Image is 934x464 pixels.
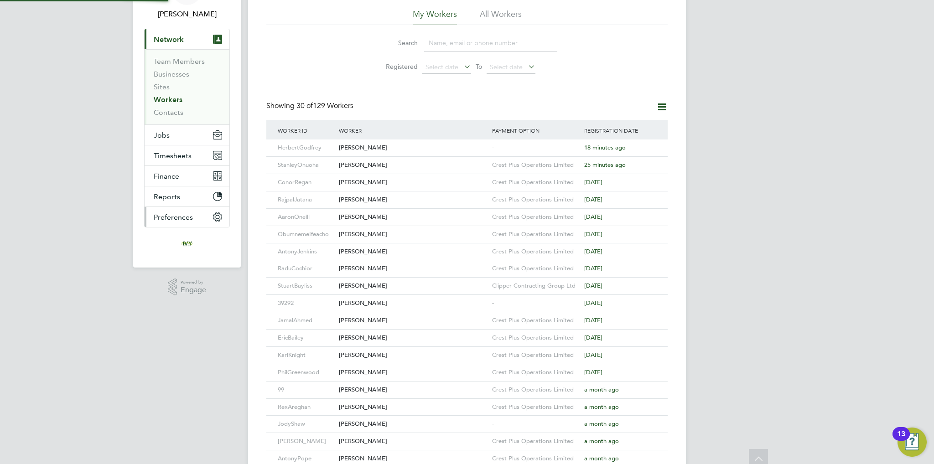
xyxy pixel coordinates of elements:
[337,120,490,141] div: Worker
[145,166,229,186] button: Finance
[180,237,194,251] img: ivyresourcegroup-logo-retina.png
[490,330,582,346] div: Crest Plus Operations Limited
[275,120,337,141] div: Worker ID
[584,368,602,376] span: [DATE]
[275,191,659,199] a: RajpalJatana[PERSON_NAME]Crest Plus Operations Limited[DATE]
[490,63,523,71] span: Select date
[337,174,490,191] div: [PERSON_NAME]
[275,139,337,156] div: HerbertGodfrey
[337,330,490,346] div: [PERSON_NAME]
[584,420,619,428] span: a month ago
[490,157,582,174] div: Crest Plus Operations Limited
[275,312,659,320] a: JamalAhmed[PERSON_NAME]Crest Plus Operations Limited[DATE]
[275,382,337,398] div: 99
[584,247,602,255] span: [DATE]
[490,312,582,329] div: Crest Plus Operations Limited
[584,403,619,411] span: a month ago
[490,260,582,277] div: Crest Plus Operations Limited
[275,243,659,251] a: AntonyJenkins[PERSON_NAME]Crest Plus Operations Limited[DATE]
[584,213,602,221] span: [DATE]
[275,208,659,216] a: AaronOneill[PERSON_NAME]Crest Plus Operations Limited[DATE]
[490,174,582,191] div: Crest Plus Operations Limited
[490,433,582,450] div: Crest Plus Operations Limited
[490,347,582,364] div: Crest Plus Operations Limited
[584,230,602,238] span: [DATE]
[473,61,485,72] span: To
[275,174,659,181] a: ConorRegan[PERSON_NAME]Crest Plus Operations Limited[DATE]
[337,312,490,329] div: [PERSON_NAME]
[275,312,337,329] div: JamalAhmed
[154,70,189,78] a: Businesses
[490,226,582,243] div: Crest Plus Operations Limited
[337,364,490,381] div: [PERSON_NAME]
[337,399,490,416] div: [PERSON_NAME]
[154,131,170,139] span: Jobs
[584,351,602,359] span: [DATE]
[275,156,659,164] a: StanleyOnuoha[PERSON_NAME]Crest Plus Operations Limited25 minutes ago
[584,161,626,169] span: 25 minutes ago
[275,416,337,433] div: JodyShaw
[168,278,207,296] a: Powered byEngage
[584,386,619,393] span: a month ago
[275,277,659,285] a: StuartBayliss[PERSON_NAME]Clipper Contracting Group Ltd[DATE]
[584,196,602,203] span: [DATE]
[181,286,206,294] span: Engage
[275,157,337,174] div: StanleyOnuoha
[144,237,230,251] a: Go to home page
[584,316,602,324] span: [DATE]
[337,433,490,450] div: [PERSON_NAME]
[181,278,206,286] span: Powered by
[154,172,179,180] span: Finance
[337,278,490,294] div: [PERSON_NAME]
[145,145,229,165] button: Timesheets
[337,382,490,398] div: [PERSON_NAME]
[584,144,626,151] span: 18 minutes ago
[337,226,490,243] div: [PERSON_NAME]
[424,34,557,52] input: Name, email or phone number
[145,186,229,206] button: Reports
[275,364,659,371] a: PhilGreenwood[PERSON_NAME]Crest Plus Operations Limited[DATE]
[145,207,229,227] button: Preferences
[337,157,490,174] div: [PERSON_NAME]
[490,191,582,208] div: Crest Plus Operations Limited
[584,437,619,445] span: a month ago
[275,295,337,312] div: 39292
[490,278,582,294] div: Clipper Contracting Group Ltd
[490,209,582,226] div: Crest Plus Operations Limited
[490,139,582,156] div: -
[154,95,182,104] a: Workers
[490,364,582,381] div: Crest Plus Operations Limited
[275,450,659,458] a: AntonyPope[PERSON_NAME]Crest Plus Operations Limiteda month ago
[154,108,183,117] a: Contacts
[377,39,418,47] label: Search
[275,347,337,364] div: KarlKnight
[275,191,337,208] div: RajpalJatana
[275,278,337,294] div: StuartBayliss
[337,347,490,364] div: [PERSON_NAME]
[584,334,602,341] span: [DATE]
[154,82,170,91] a: Sites
[275,209,337,226] div: AaronOneill
[337,416,490,433] div: [PERSON_NAME]
[584,264,602,272] span: [DATE]
[377,62,418,71] label: Registered
[275,294,659,302] a: 39292[PERSON_NAME]-[DATE]
[266,101,355,111] div: Showing
[154,35,184,44] span: Network
[144,9,230,20] span: Tom Harvey
[275,329,659,337] a: EricBailey[PERSON_NAME]Crest Plus Operations Limited[DATE]
[490,382,582,398] div: Crest Plus Operations Limited
[480,9,522,25] li: All Workers
[897,434,905,446] div: 13
[145,29,229,49] button: Network
[582,120,659,141] div: Registration Date
[337,139,490,156] div: [PERSON_NAME]
[154,192,180,201] span: Reports
[275,433,337,450] div: [PERSON_NAME]
[584,282,602,289] span: [DATE]
[275,381,659,389] a: 99[PERSON_NAME]Crest Plus Operations Limiteda month ago
[275,226,659,233] a: ObumnemeIfeacho[PERSON_NAME]Crest Plus Operations Limited[DATE]
[275,139,659,147] a: HerbertGodfrey[PERSON_NAME]-18 minutes ago
[337,209,490,226] div: [PERSON_NAME]
[275,243,337,260] div: AntonyJenkins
